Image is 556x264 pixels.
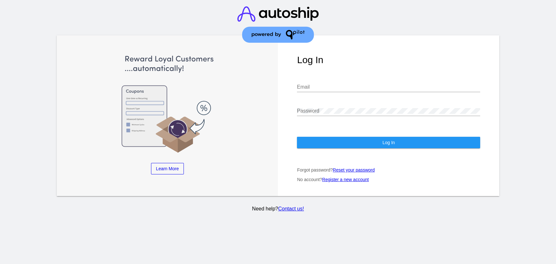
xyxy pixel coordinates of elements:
[297,177,480,182] p: No account?
[333,167,375,172] a: Reset your password
[278,206,304,211] a: Contact us!
[156,166,179,171] span: Learn More
[297,55,480,65] h1: Log In
[297,167,480,172] p: Forgot password?
[76,55,259,154] img: Apply Coupons Automatically to Scheduled Orders with QPilot
[55,206,501,212] p: Need help?
[322,177,369,182] a: Register a new account
[297,84,480,90] input: Email
[297,137,480,148] button: Log In
[151,163,184,174] a: Learn More
[382,140,395,145] span: Log In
